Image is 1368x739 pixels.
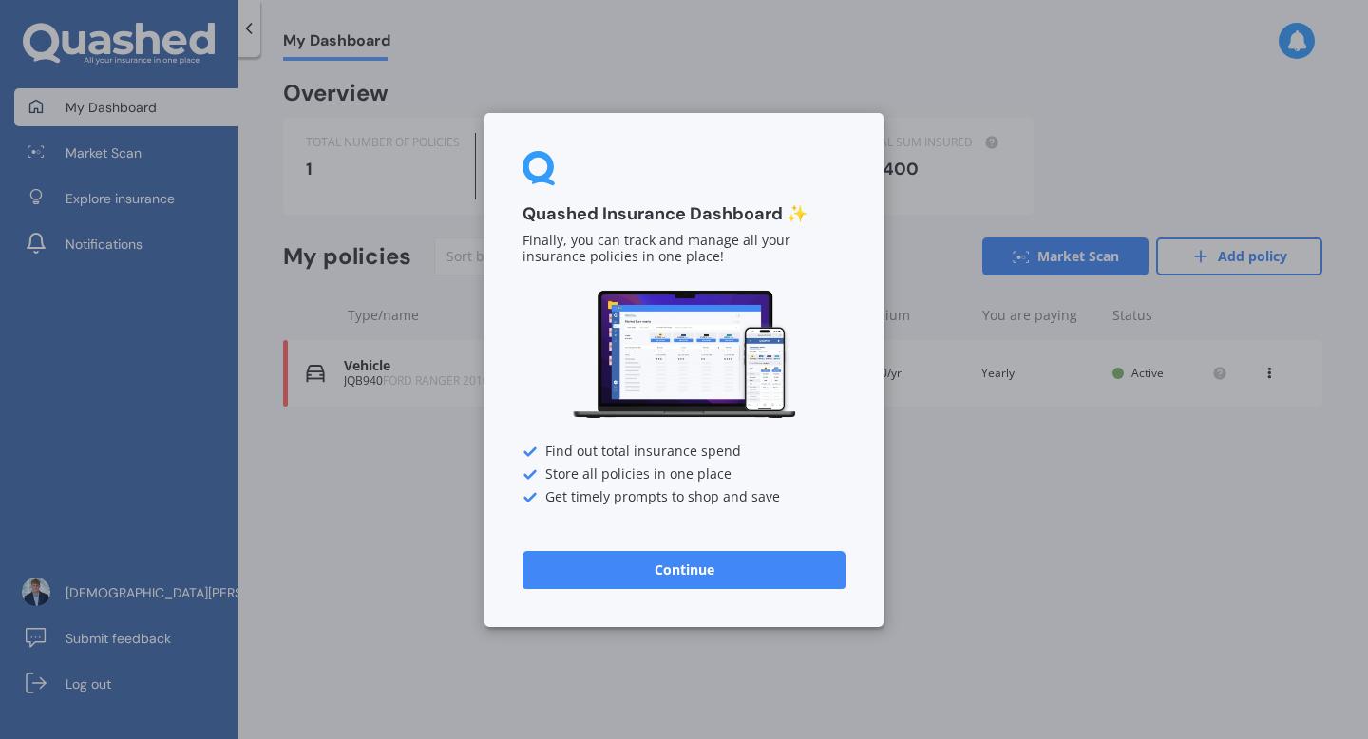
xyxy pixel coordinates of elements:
p: Finally, you can track and manage all your insurance policies in one place! [522,233,845,265]
h3: Quashed Insurance Dashboard ✨ [522,203,845,225]
button: Continue [522,550,845,588]
div: Find out total insurance spend [522,444,845,459]
img: Dashboard [570,288,798,422]
div: Get timely prompts to shop and save [522,489,845,504]
div: Store all policies in one place [522,466,845,482]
